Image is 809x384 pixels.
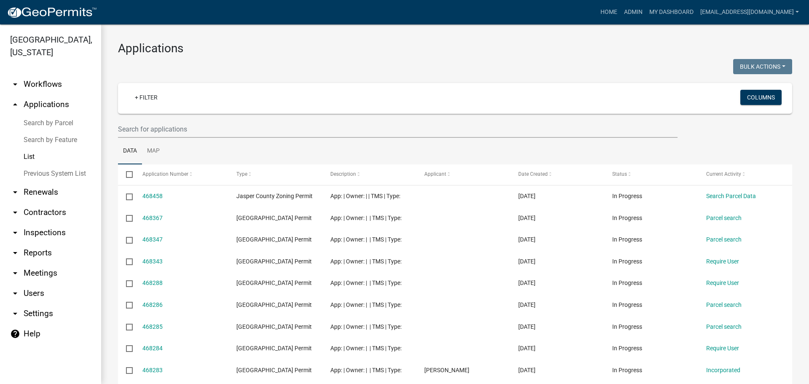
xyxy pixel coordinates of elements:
span: In Progress [612,345,642,352]
span: Benjamin Payne [424,367,469,373]
a: [EMAIL_ADDRESS][DOMAIN_NAME] [697,4,802,20]
span: 08/24/2025 [518,258,536,265]
span: 08/23/2025 [518,323,536,330]
span: 08/23/2025 [518,345,536,352]
span: Type [236,171,247,177]
span: App: | Owner: | | TMS | Type: [330,258,402,265]
datatable-header-cell: Application Number [134,164,228,185]
span: Application Number [142,171,188,177]
a: Search Parcel Data [706,193,756,199]
i: arrow_drop_up [10,99,20,110]
span: Jasper County Building Permit [236,301,312,308]
span: Jasper County Building Permit [236,215,312,221]
i: arrow_drop_down [10,79,20,89]
span: 08/24/2025 [518,193,536,199]
span: Jasper County Building Permit [236,236,312,243]
i: arrow_drop_down [10,309,20,319]
a: Data [118,138,142,165]
span: App: | Owner: | | TMS | Type: [330,215,402,221]
datatable-header-cell: Type [228,164,322,185]
a: 468347 [142,236,163,243]
span: Jasper County Zoning Permit [236,193,313,199]
span: Jasper County Building Permit [236,258,312,265]
a: Require User [706,258,739,265]
span: In Progress [612,301,642,308]
i: arrow_drop_down [10,228,20,238]
span: Jasper County Building Permit [236,345,312,352]
datatable-header-cell: Description [322,164,416,185]
span: In Progress [612,236,642,243]
span: Jasper County Building Permit [236,323,312,330]
span: 08/23/2025 [518,367,536,373]
a: Map [142,138,165,165]
a: 468284 [142,345,163,352]
a: Parcel search [706,236,742,243]
a: Require User [706,279,739,286]
a: Parcel search [706,215,742,221]
a: Parcel search [706,323,742,330]
span: Jasper County Building Permit [236,279,312,286]
span: In Progress [612,193,642,199]
span: Status [612,171,627,177]
span: Description [330,171,356,177]
i: arrow_drop_down [10,248,20,258]
i: arrow_drop_down [10,268,20,278]
span: App: | Owner: | | TMS | Type: [330,301,402,308]
i: arrow_drop_down [10,207,20,218]
span: Date Created [518,171,548,177]
span: 08/23/2025 [518,279,536,286]
a: My Dashboard [646,4,697,20]
i: arrow_drop_down [10,288,20,298]
span: 08/24/2025 [518,236,536,243]
h3: Applications [118,41,792,56]
button: Bulk Actions [733,59,792,74]
a: 468283 [142,367,163,373]
button: Columns [740,90,782,105]
span: App: | Owner: | | TMS | Type: [330,279,402,286]
span: In Progress [612,323,642,330]
a: Parcel search [706,301,742,308]
a: 468458 [142,193,163,199]
span: App: | Owner: | | TMS | Type: [330,193,400,199]
a: 468343 [142,258,163,265]
span: In Progress [612,367,642,373]
span: In Progress [612,215,642,221]
a: Incorporated [706,367,740,373]
a: 468286 [142,301,163,308]
a: Home [597,4,621,20]
span: Current Activity [706,171,741,177]
datatable-header-cell: Current Activity [698,164,792,185]
span: 08/23/2025 [518,301,536,308]
span: App: | Owner: | | TMS | Type: [330,236,402,243]
i: help [10,329,20,339]
span: In Progress [612,279,642,286]
a: 468367 [142,215,163,221]
a: 468285 [142,323,163,330]
input: Search for applications [118,121,678,138]
span: Applicant [424,171,446,177]
a: + Filter [128,90,164,105]
span: In Progress [612,258,642,265]
span: App: | Owner: | | TMS | Type: [330,323,402,330]
datatable-header-cell: Select [118,164,134,185]
span: Jasper County Building Permit [236,367,312,373]
datatable-header-cell: Applicant [416,164,510,185]
span: App: | Owner: | | TMS | Type: [330,345,402,352]
a: Admin [621,4,646,20]
i: arrow_drop_down [10,187,20,197]
span: App: | Owner: | | TMS | Type: [330,367,402,373]
datatable-header-cell: Date Created [510,164,604,185]
datatable-header-cell: Status [604,164,698,185]
a: 468288 [142,279,163,286]
span: 08/24/2025 [518,215,536,221]
a: Require User [706,345,739,352]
